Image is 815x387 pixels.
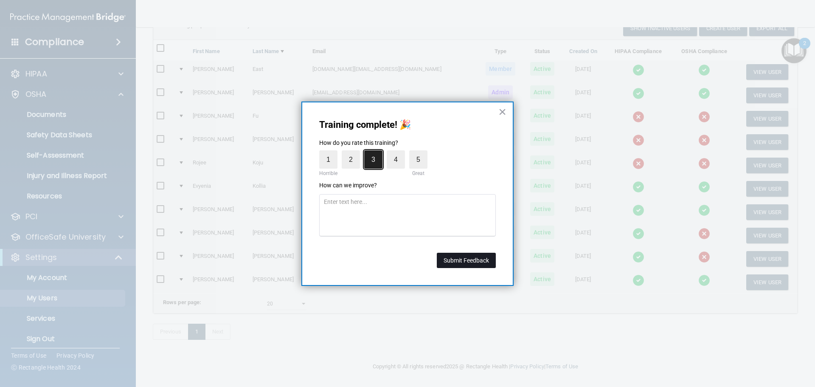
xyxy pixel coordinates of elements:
label: 5 [409,150,427,169]
p: How do you rate this training? [319,139,496,147]
label: 1 [319,150,337,169]
label: 3 [364,150,382,169]
label: 2 [342,150,360,169]
div: Horrible [317,169,340,178]
button: Submit Feedback [437,253,496,268]
button: Close [498,105,506,119]
p: Training complete! 🎉 [319,119,496,130]
p: How can we improve? [319,181,496,190]
div: Great [409,169,427,178]
label: 4 [387,150,405,169]
iframe: Drift Widget Chat Controller [668,327,805,361]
